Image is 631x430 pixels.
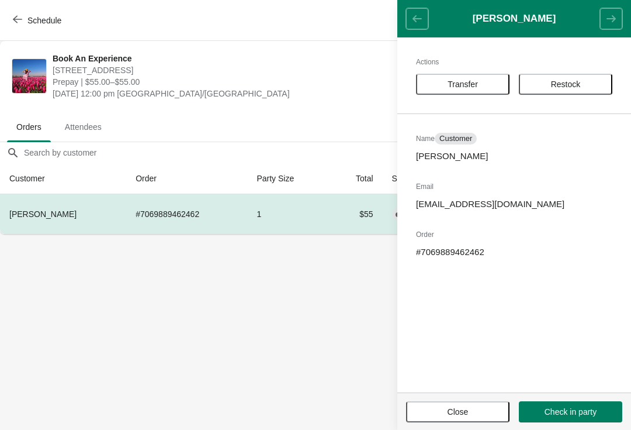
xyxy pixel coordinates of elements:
[416,246,612,258] p: # 7069889462462
[53,64,415,76] span: [STREET_ADDRESS]
[519,74,612,95] button: Restock
[247,194,330,234] td: 1
[439,134,472,143] span: Customer
[12,59,46,93] img: Book An Experience
[406,401,509,422] button: Close
[416,150,612,162] p: [PERSON_NAME]
[448,80,478,89] span: Transfer
[416,74,509,95] button: Transfer
[416,56,612,68] h2: Actions
[416,181,612,192] h2: Email
[448,407,469,417] span: Close
[383,163,455,194] th: Status
[247,163,330,194] th: Party Size
[9,209,77,219] span: [PERSON_NAME]
[6,10,71,31] button: Schedule
[126,194,247,234] td: # 7069889462462
[27,16,61,25] span: Schedule
[545,407,597,417] span: Check in party
[428,13,600,25] h1: [PERSON_NAME]
[416,229,612,240] h2: Order
[56,116,111,137] span: Attendees
[53,76,415,88] span: Prepay | $55.00–$55.00
[23,142,631,163] input: Search by customer
[53,53,415,64] span: Book An Experience
[519,401,622,422] button: Check in party
[416,198,612,210] p: [EMAIL_ADDRESS][DOMAIN_NAME]
[551,80,581,89] span: Restock
[330,163,382,194] th: Total
[126,163,247,194] th: Order
[53,88,415,99] span: [DATE] 12:00 pm [GEOGRAPHIC_DATA]/[GEOGRAPHIC_DATA]
[330,194,382,234] td: $55
[416,133,612,145] h2: Name
[7,116,51,137] span: Orders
